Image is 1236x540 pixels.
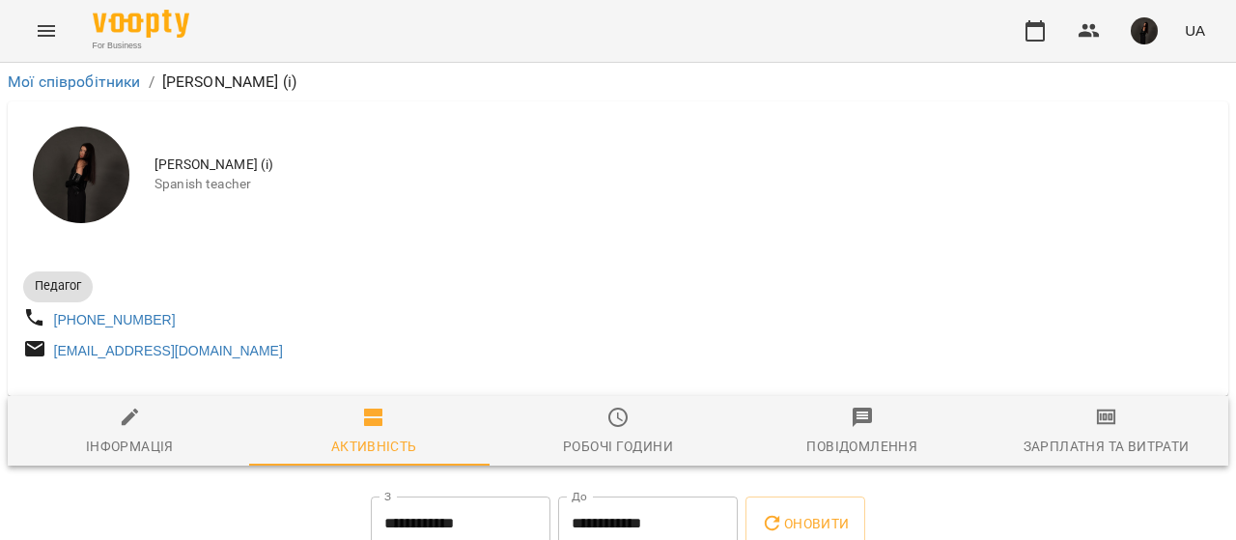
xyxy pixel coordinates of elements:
span: For Business [93,40,189,52]
p: [PERSON_NAME] (і) [162,71,297,94]
a: Мої співробітники [8,72,141,91]
span: UA [1185,20,1205,41]
img: 5858c9cbb9d5886a1d49eb89d6c4f7a7.jpg [1131,17,1158,44]
div: Активність [331,435,417,458]
nav: breadcrumb [8,71,1228,94]
div: Зарплатня та Витрати [1024,435,1190,458]
li: / [149,71,154,94]
span: [PERSON_NAME] (і) [154,156,1213,175]
span: Педагог [23,277,93,295]
img: Voopty Logo [93,10,189,38]
button: Menu [23,8,70,54]
div: Інформація [86,435,174,458]
img: Ваганова Юлія (і) [33,127,129,223]
button: UA [1177,13,1213,48]
div: Робочі години [563,435,673,458]
span: Оновити [761,512,849,535]
a: [EMAIL_ADDRESS][DOMAIN_NAME] [54,343,283,358]
span: Spanish teacher [154,175,1213,194]
a: [PHONE_NUMBER] [54,312,176,327]
div: Повідомлення [806,435,917,458]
